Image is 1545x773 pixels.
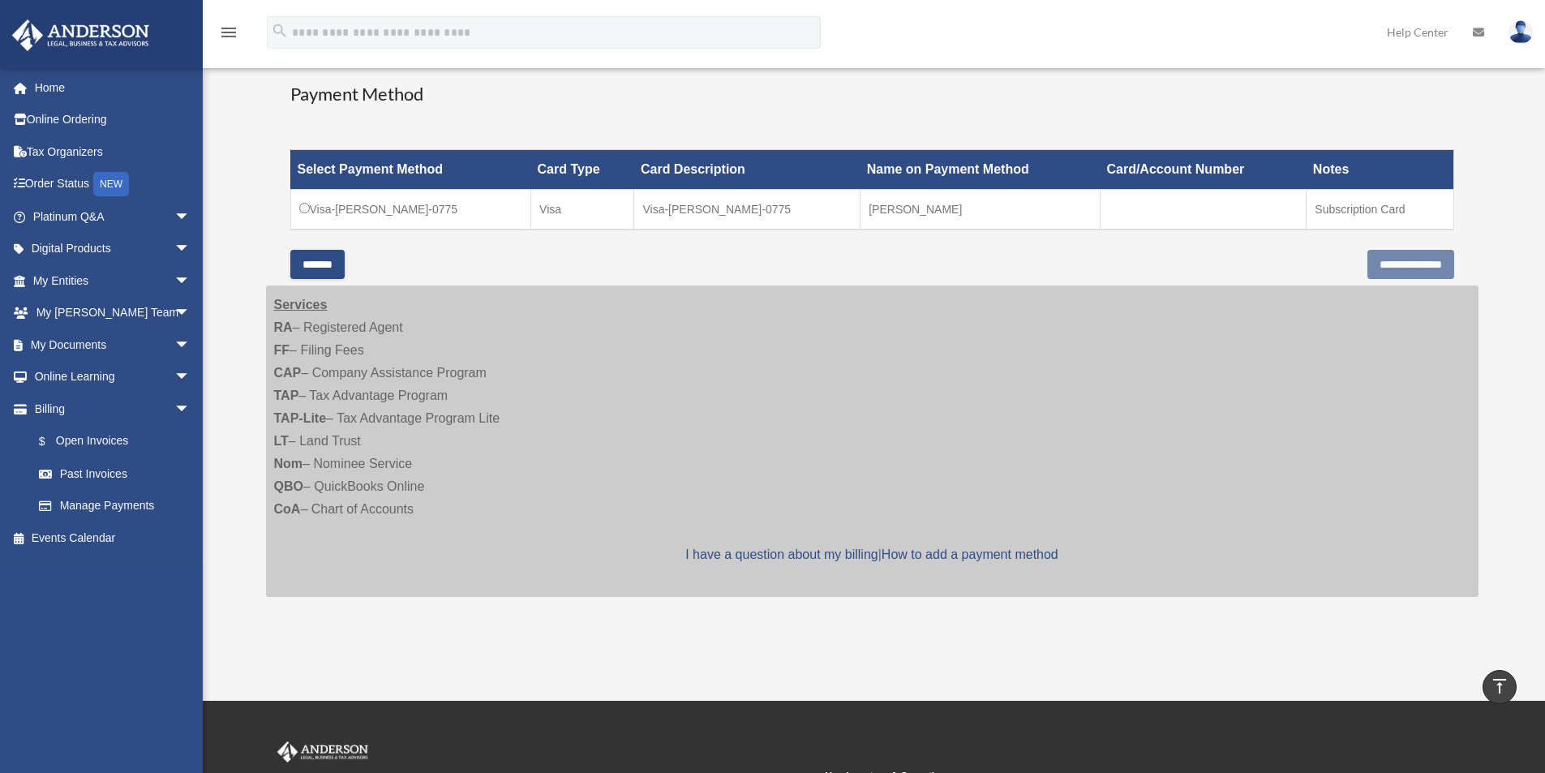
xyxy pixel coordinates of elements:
[11,233,215,265] a: Digital Productsarrow_drop_down
[11,297,215,329] a: My [PERSON_NAME] Teamarrow_drop_down
[23,457,207,490] a: Past Invoices
[274,457,303,470] strong: Nom
[11,264,215,297] a: My Entitiesarrow_drop_down
[274,366,302,380] strong: CAP
[174,264,207,298] span: arrow_drop_down
[11,329,215,361] a: My Documentsarrow_drop_down
[531,150,634,190] th: Card Type
[7,19,154,51] img: Anderson Advisors Platinum Portal
[685,548,878,561] a: I have a question about my billing
[274,411,327,425] strong: TAP-Lite
[11,361,215,393] a: Online Learningarrow_drop_down
[271,22,289,40] i: search
[266,286,1478,597] div: – Registered Agent – Filing Fees – Company Assistance Program – Tax Advantage Program – Tax Advan...
[11,135,215,168] a: Tax Organizers
[274,298,328,311] strong: Services
[531,190,634,230] td: Visa
[219,28,238,42] a: menu
[11,168,215,201] a: Order StatusNEW
[1307,150,1453,190] th: Notes
[1490,676,1509,696] i: vertical_align_top
[860,190,1101,230] td: [PERSON_NAME]
[1307,190,1453,230] td: Subscription Card
[174,297,207,330] span: arrow_drop_down
[274,343,290,357] strong: FF
[23,425,199,458] a: $Open Invoices
[1509,20,1533,44] img: User Pic
[174,329,207,362] span: arrow_drop_down
[48,432,56,452] span: $
[219,23,238,42] i: menu
[174,361,207,394] span: arrow_drop_down
[11,393,207,425] a: Billingarrow_drop_down
[634,190,860,230] td: Visa-[PERSON_NAME]-0775
[1483,670,1517,704] a: vertical_align_top
[634,150,860,190] th: Card Description
[1100,150,1306,190] th: Card/Account Number
[860,150,1101,190] th: Name on Payment Method
[274,543,1470,566] p: |
[274,741,371,762] img: Anderson Advisors Platinum Portal
[11,522,215,554] a: Events Calendar
[274,320,293,334] strong: RA
[174,393,207,426] span: arrow_drop_down
[290,150,531,190] th: Select Payment Method
[274,434,289,448] strong: LT
[274,389,299,402] strong: TAP
[174,200,207,234] span: arrow_drop_down
[290,190,531,230] td: Visa-[PERSON_NAME]-0775
[274,479,303,493] strong: QBO
[274,502,301,516] strong: CoA
[23,490,207,522] a: Manage Payments
[11,200,215,233] a: Platinum Q&Aarrow_drop_down
[174,233,207,266] span: arrow_drop_down
[93,172,129,196] div: NEW
[290,82,1454,107] h3: Payment Method
[11,71,215,104] a: Home
[11,104,215,136] a: Online Ordering
[882,548,1058,561] a: How to add a payment method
